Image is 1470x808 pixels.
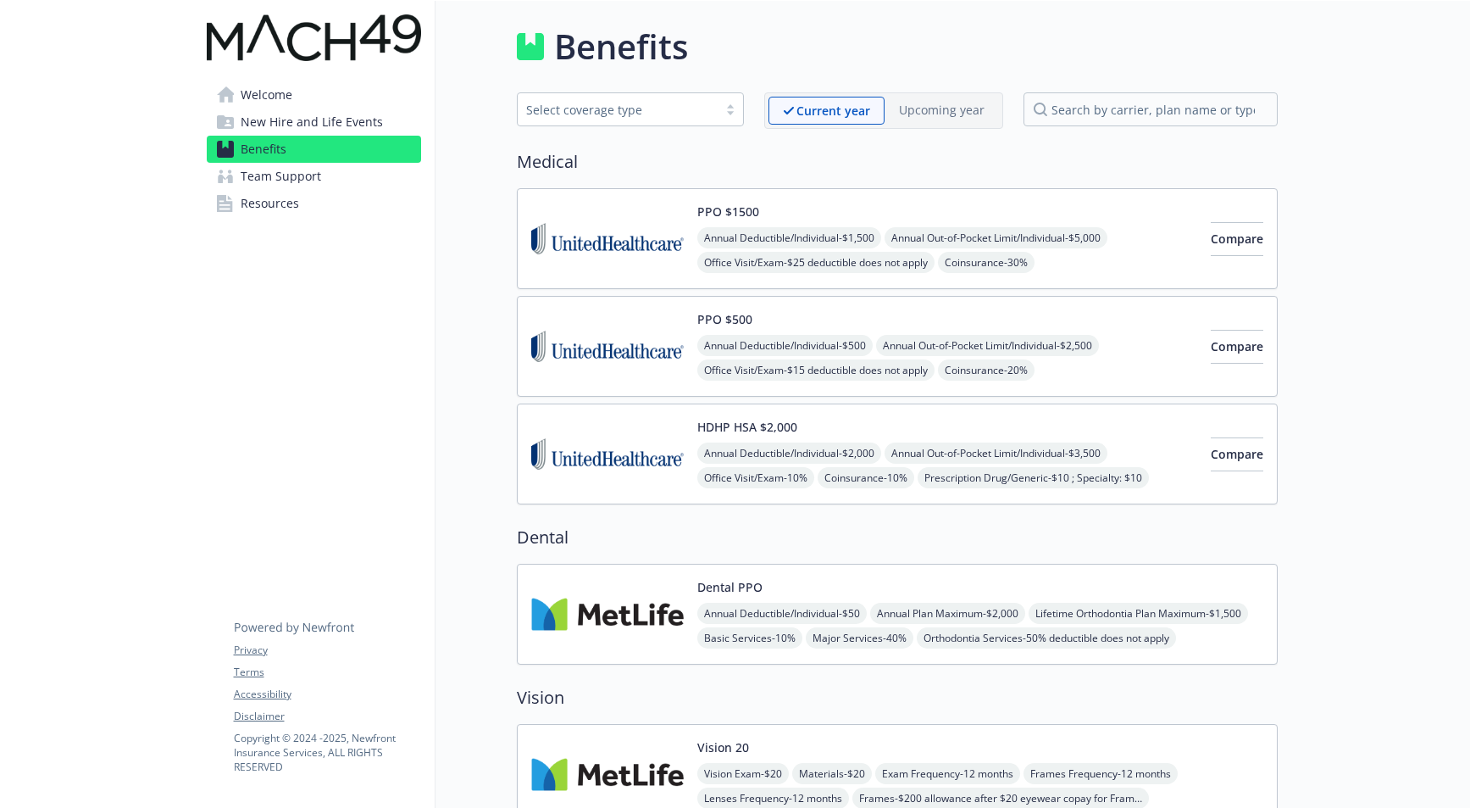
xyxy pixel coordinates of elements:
span: Annual Out-of-Pocket Limit/Individual - $5,000 [885,227,1107,248]
div: Select coverage type [526,101,709,119]
span: Basic Services - 10% [697,627,802,649]
span: Annual Deductible/Individual - $50 [697,603,867,624]
button: Dental PPO [697,578,763,596]
span: Annual Out-of-Pocket Limit/Individual - $2,500 [876,335,1099,356]
span: Benefits [241,136,286,163]
p: Upcoming year [899,101,985,119]
span: Annual Deductible/Individual - $1,500 [697,227,881,248]
span: Team Support [241,163,321,190]
a: Resources [207,190,421,217]
span: Coinsurance - 20% [938,359,1035,381]
button: Compare [1211,437,1263,471]
span: Compare [1211,231,1263,247]
button: PPO $500 [697,310,752,328]
a: Benefits [207,136,421,163]
span: Coinsurance - 30% [938,252,1035,273]
span: Office Visit/Exam - 10% [697,467,814,488]
span: Exam Frequency - 12 months [875,763,1020,784]
img: United Healthcare Insurance Company carrier logo [531,203,684,275]
span: Compare [1211,338,1263,354]
span: Upcoming year [885,97,999,125]
span: Annual Plan Maximum - $2,000 [870,603,1025,624]
img: United Healthcare Insurance Company carrier logo [531,418,684,490]
span: Annual Deductible/Individual - $2,000 [697,443,881,464]
span: New Hire and Life Events [241,109,383,136]
span: Office Visit/Exam - $25 deductible does not apply [697,252,935,273]
a: Team Support [207,163,421,190]
img: United Healthcare Insurance Company carrier logo [531,310,684,382]
button: Vision 20 [697,738,749,756]
span: Lifetime Orthodontia Plan Maximum - $1,500 [1029,603,1248,624]
button: HDHP HSA $2,000 [697,418,797,436]
a: Welcome [207,81,421,109]
a: New Hire and Life Events [207,109,421,136]
h2: Medical [517,149,1278,175]
span: Office Visit/Exam - $15 deductible does not apply [697,359,935,381]
a: Terms [234,665,420,680]
p: Current year [796,102,870,120]
span: Compare [1211,446,1263,462]
button: Compare [1211,330,1263,364]
h2: Vision [517,685,1278,710]
span: Welcome [241,81,292,109]
input: search by carrier, plan name or type [1023,92,1278,126]
span: Resources [241,190,299,217]
a: Accessibility [234,687,420,702]
h2: Dental [517,525,1278,550]
span: Annual Deductible/Individual - $500 [697,335,873,356]
span: Orthodontia Services - 50% deductible does not apply [917,627,1176,649]
a: Disclaimer [234,709,420,724]
span: Annual Out-of-Pocket Limit/Individual - $3,500 [885,443,1107,464]
p: Copyright © 2024 - 2025 , Newfront Insurance Services, ALL RIGHTS RESERVED [234,731,420,774]
span: Major Services - 40% [806,627,913,649]
img: Metlife Inc carrier logo [531,578,684,650]
span: Frames Frequency - 12 months [1023,763,1178,784]
button: PPO $1500 [697,203,759,220]
span: Coinsurance - 10% [818,467,914,488]
h1: Benefits [554,21,688,72]
a: Privacy [234,643,420,658]
span: Prescription Drug/Generic - $10 ; Specialty: $10 [918,467,1149,488]
span: Vision Exam - $20 [697,763,789,784]
button: Compare [1211,222,1263,256]
span: Materials - $20 [792,763,872,784]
